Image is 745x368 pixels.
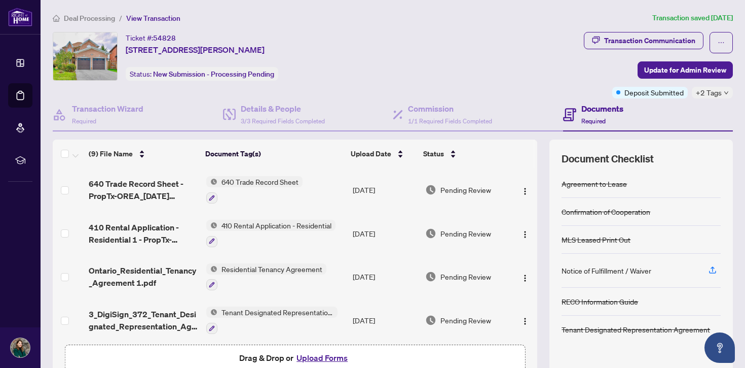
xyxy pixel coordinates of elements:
[423,148,444,159] span: Status
[425,315,436,326] img: Document Status
[718,39,725,46] span: ellipsis
[562,206,650,217] div: Confirmation of Cooperation
[89,308,198,332] span: 3_DigiSign_372_Tenant_Designated_Representation_Agreement_-_PropTx-[PERSON_NAME].pdf
[440,315,491,326] span: Pending Review
[72,103,143,115] h4: Transaction Wizard
[562,324,710,335] div: Tenant Designated Representation Agreement
[89,264,198,289] span: Ontario_Residential_Tenancy_Agreement 1.pdf
[638,61,733,79] button: Update for Admin Review
[517,182,533,198] button: Logo
[53,15,60,22] span: home
[351,148,391,159] span: Upload Date
[349,168,421,212] td: [DATE]
[521,187,529,195] img: Logo
[517,312,533,328] button: Logo
[126,44,265,56] span: [STREET_ADDRESS][PERSON_NAME]
[153,70,274,79] span: New Submission - Processing Pending
[349,298,421,342] td: [DATE]
[206,176,303,204] button: Status Icon640 Trade Record Sheet
[604,32,695,49] div: Transaction Communication
[562,152,654,166] span: Document Checklist
[521,317,529,325] img: Logo
[562,178,627,189] div: Agreement to Lease
[584,32,703,49] button: Transaction Communication
[349,255,421,299] td: [DATE]
[64,14,115,23] span: Deal Processing
[425,271,436,282] img: Document Status
[724,90,729,95] span: down
[347,140,419,168] th: Upload Date
[53,32,117,80] img: IMG-N12279998_1.jpg
[644,62,726,78] span: Update for Admin Review
[85,140,201,168] th: (9) File Name
[624,87,684,98] span: Deposit Submitted
[89,178,198,202] span: 640 Trade Record Sheet - PropTx-OREA_[DATE] 22_56_20.pdf
[206,263,326,291] button: Status IconResidential Tenancy Agreement
[704,332,735,363] button: Open asap
[126,32,176,44] div: Ticket #:
[89,221,198,246] span: 410 Rental Application - Residential 1 - PropTx-[PERSON_NAME] TRREB_CLAR_LSTAR_[DATE] 21.pdf
[126,14,180,23] span: View Transaction
[652,12,733,24] article: Transaction saved [DATE]
[440,184,491,195] span: Pending Review
[217,263,326,275] span: Residential Tenancy Agreement
[241,103,325,115] h4: Details & People
[217,220,336,231] span: 410 Rental Application - Residential
[206,307,217,318] img: Status Icon
[521,230,529,239] img: Logo
[72,117,96,125] span: Required
[696,87,722,98] span: +2 Tags
[517,269,533,285] button: Logo
[408,117,492,125] span: 1/1 Required Fields Completed
[440,228,491,239] span: Pending Review
[8,8,32,26] img: logo
[517,225,533,242] button: Logo
[239,351,351,364] span: Drag & Drop or
[425,184,436,195] img: Document Status
[440,271,491,282] span: Pending Review
[206,176,217,187] img: Status Icon
[153,34,176,43] span: 54828
[562,296,638,307] div: RECO Information Guide
[408,103,492,115] h4: Commission
[206,220,217,231] img: Status Icon
[126,67,278,81] div: Status:
[11,338,30,357] img: Profile Icon
[241,117,325,125] span: 3/3 Required Fields Completed
[521,274,529,282] img: Logo
[206,220,336,247] button: Status Icon410 Rental Application - Residential
[293,351,351,364] button: Upload Forms
[349,212,421,255] td: [DATE]
[217,307,338,318] span: Tenant Designated Representation Agreement
[581,103,623,115] h4: Documents
[581,117,606,125] span: Required
[425,228,436,239] img: Document Status
[217,176,303,187] span: 640 Trade Record Sheet
[119,12,122,24] li: /
[419,140,509,168] th: Status
[562,265,651,276] div: Notice of Fulfillment / Waiver
[206,307,338,334] button: Status IconTenant Designated Representation Agreement
[89,148,133,159] span: (9) File Name
[206,263,217,275] img: Status Icon
[562,234,630,245] div: MLS Leased Print Out
[201,140,347,168] th: Document Tag(s)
